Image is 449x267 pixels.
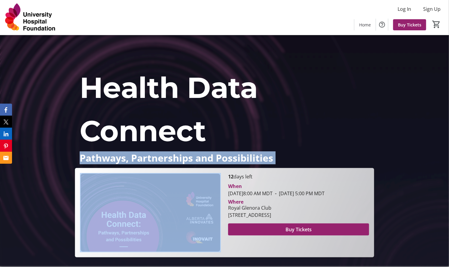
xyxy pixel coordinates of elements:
[228,183,242,190] div: When
[228,223,369,235] button: Buy Tickets
[80,70,258,148] span: Health Data Connect
[228,190,273,197] span: [DATE] 8:00 AM MDT
[4,2,57,32] img: University Hospital Foundation's Logo
[228,204,271,211] div: Royal Glenora Club
[398,22,421,28] span: Buy Tickets
[228,199,243,204] div: Where
[80,173,221,252] img: Campaign CTA Media Photo
[423,5,441,13] span: Sign Up
[273,190,279,197] span: -
[376,19,388,31] button: Help
[354,19,376,30] a: Home
[228,173,234,180] span: 12
[393,4,416,14] button: Log In
[418,4,445,14] button: Sign Up
[286,226,312,233] span: Buy Tickets
[273,190,325,197] span: [DATE] 5:00 PM MDT
[398,5,411,13] span: Log In
[228,211,271,219] div: [STREET_ADDRESS]
[80,153,369,163] p: Pathways, Partnerships and Possibilities
[228,173,369,180] p: days left
[359,22,371,28] span: Home
[393,19,426,30] a: Buy Tickets
[431,19,442,30] button: Cart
